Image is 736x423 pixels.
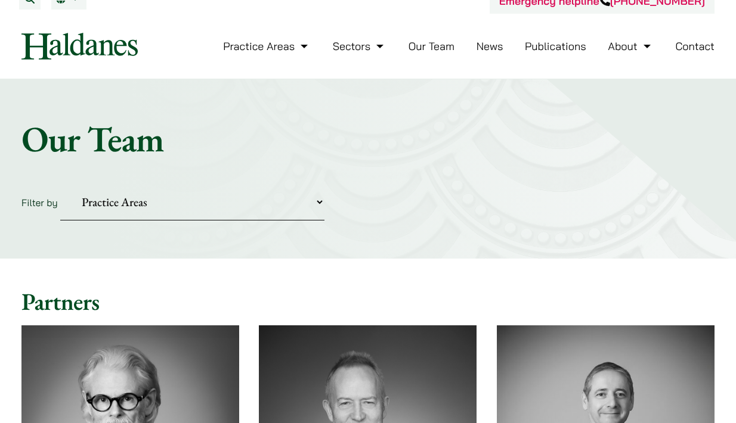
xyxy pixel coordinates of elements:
label: Filter by [21,197,58,209]
a: Our Team [409,39,454,53]
a: About [608,39,653,53]
a: Sectors [333,39,386,53]
h2: Partners [21,287,715,316]
img: Logo of Haldanes [21,33,138,60]
a: Practice Areas [223,39,311,53]
h1: Our Team [21,117,715,160]
a: Contact [675,39,715,53]
a: Publications [525,39,586,53]
a: News [477,39,503,53]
